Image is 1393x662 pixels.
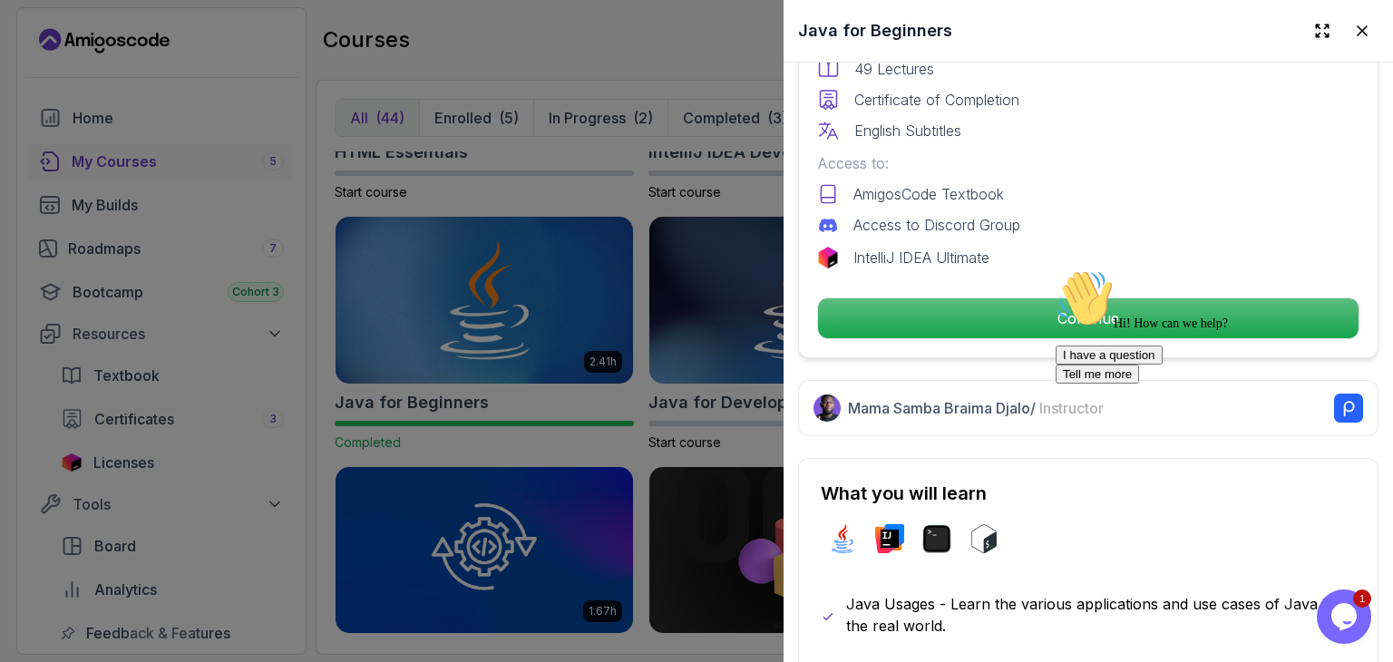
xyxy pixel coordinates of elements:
[798,18,952,44] h2: Java for Beginners
[7,7,65,65] img: :wave:
[813,394,841,422] img: Nelson Djalo
[7,83,114,102] button: I have a question
[853,214,1020,236] p: Access to Discord Group
[853,183,1004,205] p: AmigosCode Textbook
[922,524,951,553] img: terminal logo
[828,524,857,553] img: java logo
[817,152,1359,174] p: Access to:
[854,58,934,80] p: 49 Lectures
[854,89,1019,111] p: Certificate of Completion
[1039,399,1104,417] span: Instructor
[1306,15,1339,47] button: Expand drawer
[875,524,904,553] img: intellij logo
[821,481,1356,506] h2: What you will learn
[854,120,961,141] p: English Subtitles
[818,298,1359,338] p: Continue
[846,593,1356,637] p: Java Usages - Learn the various applications and use cases of Java in the real world.
[1048,262,1375,580] iframe: chat widget
[1317,589,1375,644] iframe: chat widget
[848,397,1104,419] p: Mama Samba Braima Djalo /
[7,102,91,122] button: Tell me more
[817,247,839,268] img: jetbrains logo
[969,524,998,553] img: bash logo
[7,54,180,68] span: Hi! How can we help?
[817,297,1359,339] button: Continue
[853,247,989,268] p: IntelliJ IDEA Ultimate
[7,7,334,122] div: 👋Hi! How can we help?I have a questionTell me more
